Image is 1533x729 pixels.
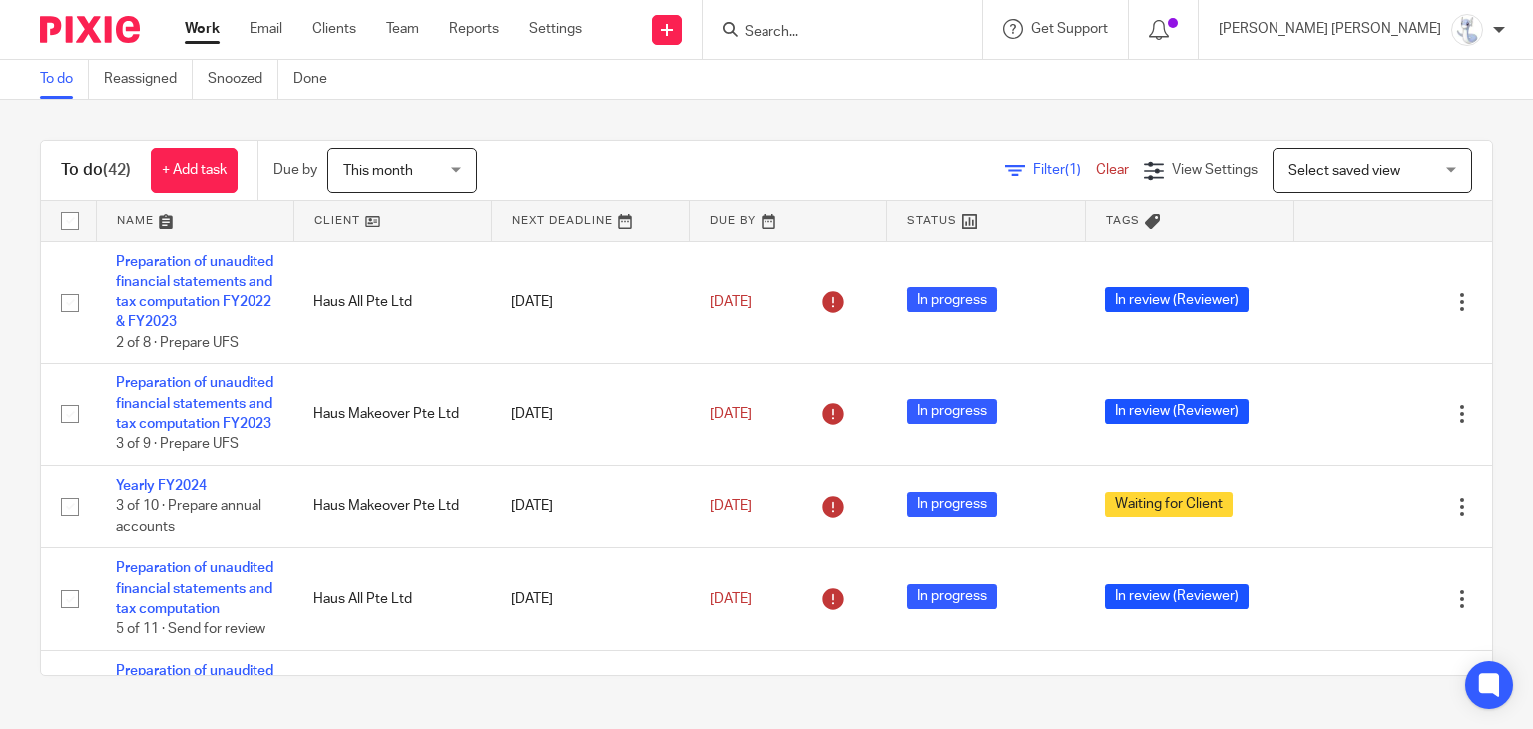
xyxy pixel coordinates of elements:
[1172,163,1258,177] span: View Settings
[1105,399,1249,424] span: In review (Reviewer)
[104,60,193,99] a: Reassigned
[1106,215,1140,226] span: Tags
[907,287,997,312] span: In progress
[116,255,273,330] a: Preparation of unaudited financial statements and tax computation FY2022 & FY2023
[907,584,997,609] span: In progress
[185,19,220,39] a: Work
[1031,22,1108,36] span: Get Support
[40,16,140,43] img: Pixie
[1105,287,1249,312] span: In review (Reviewer)
[710,407,752,421] span: [DATE]
[343,164,413,178] span: This month
[116,376,273,431] a: Preparation of unaudited financial statements and tax computation FY2023
[386,19,419,39] a: Team
[1219,19,1441,39] p: [PERSON_NAME] [PERSON_NAME]
[250,19,282,39] a: Email
[491,465,689,547] td: [DATE]
[116,438,239,452] span: 3 of 9 · Prepare UFS
[491,364,689,466] td: [DATE]
[293,60,342,99] a: Done
[151,148,238,193] a: + Add task
[40,60,89,99] a: To do
[1288,164,1400,178] span: Select saved view
[208,60,278,99] a: Snoozed
[710,499,752,513] span: [DATE]
[1096,163,1129,177] a: Clear
[103,162,131,178] span: (42)
[743,24,922,42] input: Search
[61,160,131,181] h1: To do
[907,492,997,517] span: In progress
[116,623,265,637] span: 5 of 11 · Send for review
[529,19,582,39] a: Settings
[1105,492,1233,517] span: Waiting for Client
[907,399,997,424] span: In progress
[1451,14,1483,46] img: images.jfif
[293,364,491,466] td: Haus Makeover Pte Ltd
[116,561,273,616] a: Preparation of unaudited financial statements and tax computation
[116,499,261,534] span: 3 of 10 · Prepare annual accounts
[293,548,491,651] td: Haus All Pte Ltd
[449,19,499,39] a: Reports
[710,592,752,606] span: [DATE]
[293,465,491,547] td: Haus Makeover Pte Ltd
[273,160,317,180] p: Due by
[1033,163,1096,177] span: Filter
[710,295,752,309] span: [DATE]
[312,19,356,39] a: Clients
[116,664,273,719] a: Preparation of unaudited financial statements and tax computation
[491,241,689,364] td: [DATE]
[1105,584,1249,609] span: In review (Reviewer)
[491,548,689,651] td: [DATE]
[1065,163,1081,177] span: (1)
[293,241,491,364] td: Haus All Pte Ltd
[116,336,239,350] span: 2 of 8 · Prepare UFS
[116,479,207,493] a: Yearly FY2024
